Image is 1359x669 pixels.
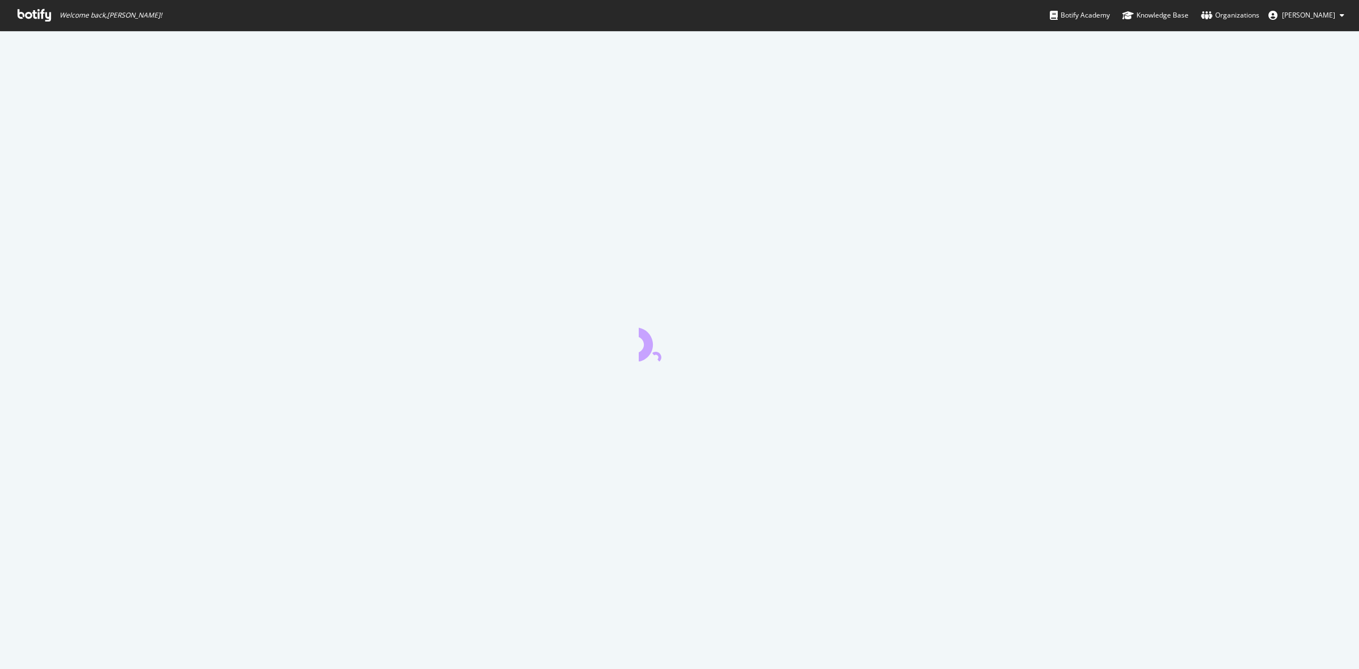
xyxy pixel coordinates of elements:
[639,321,720,361] div: animation
[1201,10,1259,21] div: Organizations
[1122,10,1189,21] div: Knowledge Base
[59,11,162,20] span: Welcome back, [PERSON_NAME] !
[1282,10,1335,20] span: Zubair Kakuji
[1259,6,1353,24] button: [PERSON_NAME]
[1050,10,1110,21] div: Botify Academy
